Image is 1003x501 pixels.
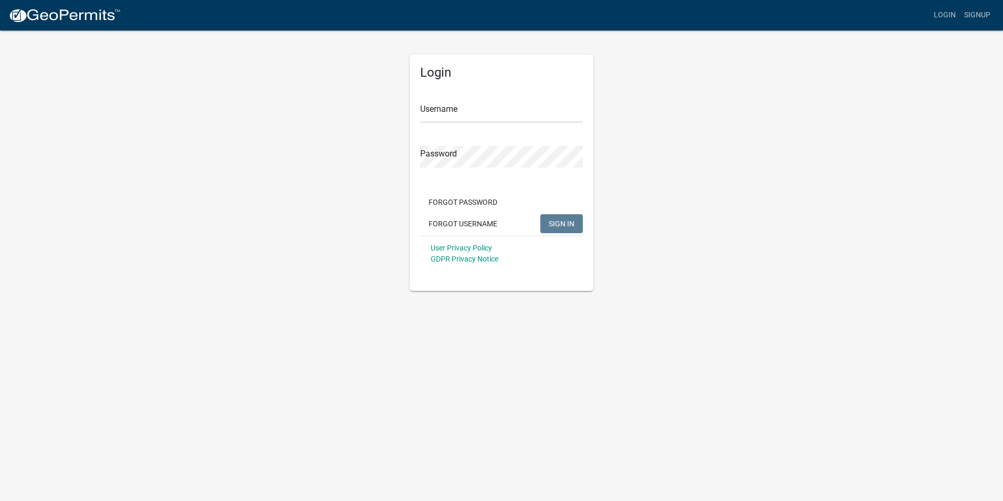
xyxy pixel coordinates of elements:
span: SIGN IN [549,219,574,227]
h5: Login [420,65,583,80]
button: Forgot Username [420,214,506,233]
a: User Privacy Policy [431,244,492,252]
button: Forgot Password [420,193,506,212]
a: GDPR Privacy Notice [431,255,498,263]
button: SIGN IN [540,214,583,233]
a: Signup [960,5,995,25]
a: Login [930,5,960,25]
